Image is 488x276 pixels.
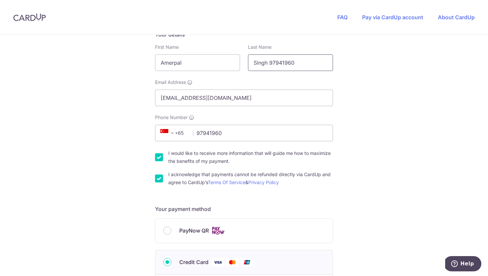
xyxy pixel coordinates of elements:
span: Email Address [155,79,186,86]
span: Credit Card [179,258,208,266]
h5: Your payment method [155,205,333,213]
label: I acknowledge that payments cannot be refunded directly via CardUp and agree to CardUp’s & [168,171,333,186]
a: FAQ [337,14,348,21]
input: Last name [248,54,333,71]
img: Cards logo [211,227,225,235]
span: +65 [158,129,188,137]
span: PayNow QR [179,227,209,235]
img: Mastercard [226,258,239,266]
a: Privacy Policy [248,179,279,185]
a: Pay via CardUp account [362,14,423,21]
a: About CardUp [438,14,475,21]
label: First Name [155,44,179,50]
div: PayNow QR Cards logo [163,227,325,235]
img: CardUp [13,13,46,21]
a: Terms Of Service [208,179,245,185]
label: I would like to receive more information that will guide me how to maximize the benefits of my pa... [168,149,333,165]
iframe: Opens a widget where you can find more information [445,256,481,273]
input: Email address [155,90,333,106]
span: Phone Number [155,114,188,121]
div: Credit Card Visa Mastercard Union Pay [163,258,325,266]
input: First name [155,54,240,71]
img: Visa [211,258,224,266]
img: Union Pay [240,258,254,266]
label: Last Name [248,44,272,50]
span: +65 [160,129,176,137]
